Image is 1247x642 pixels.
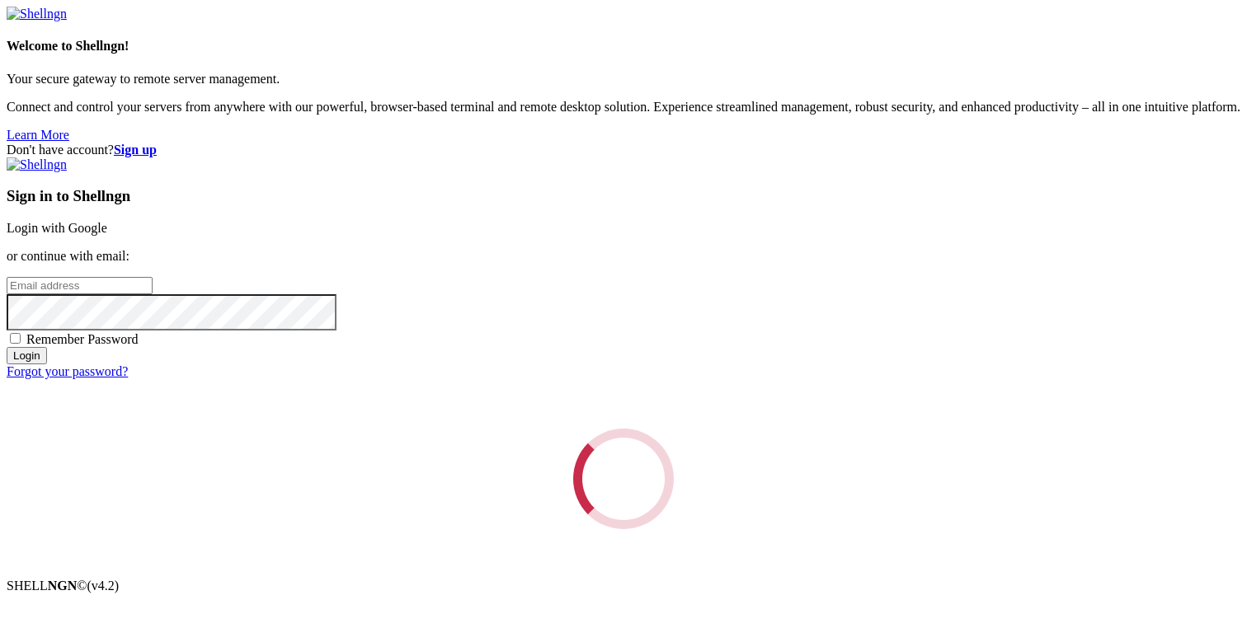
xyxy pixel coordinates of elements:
[7,579,119,593] span: SHELL ©
[7,364,128,378] a: Forgot your password?
[7,39,1240,54] h4: Welcome to Shellngn!
[7,347,47,364] input: Login
[7,143,1240,157] div: Don't have account?
[7,187,1240,205] h3: Sign in to Shellngn
[7,277,153,294] input: Email address
[7,7,67,21] img: Shellngn
[7,157,67,172] img: Shellngn
[7,72,1240,87] p: Your secure gateway to remote server management.
[7,100,1240,115] p: Connect and control your servers from anywhere with our powerful, browser-based terminal and remo...
[7,249,1240,264] p: or continue with email:
[26,332,139,346] span: Remember Password
[573,429,674,529] div: Loading...
[87,579,120,593] span: 4.2.0
[10,333,21,344] input: Remember Password
[7,221,107,235] a: Login with Google
[7,128,69,142] a: Learn More
[114,143,157,157] a: Sign up
[48,579,78,593] b: NGN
